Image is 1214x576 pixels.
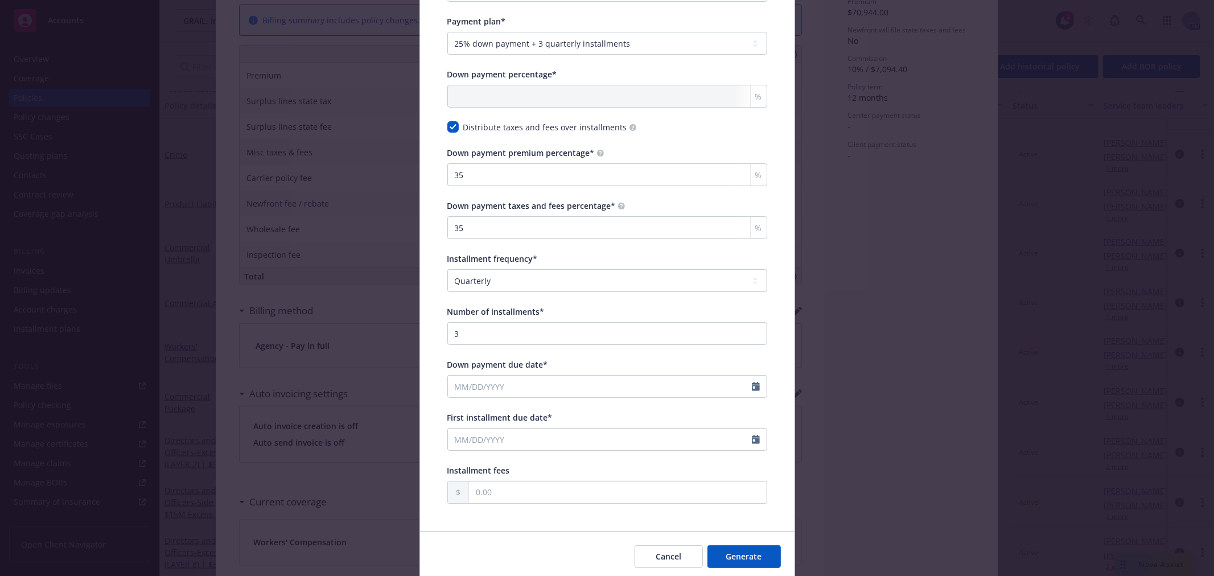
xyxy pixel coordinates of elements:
[755,169,762,181] span: %
[752,435,760,444] svg: Calendar
[752,382,760,391] svg: Calendar
[447,306,545,317] span: Number of installments*
[447,253,538,264] span: Installment frequency*
[448,376,752,397] input: MM/DD/YYYY
[635,545,703,568] button: Cancel
[447,69,557,80] span: Down payment percentage*
[447,465,510,476] span: Installment fees
[463,121,636,133] span: Distribute taxes and fees over installments
[755,222,762,234] span: %
[755,90,762,102] span: %
[469,482,767,503] input: 0.00
[447,412,553,423] span: First installment due date*
[447,16,506,27] span: Payment plan*
[447,359,548,370] span: Down payment due date*
[447,200,616,211] span: Down payment taxes and fees percentage*
[707,545,781,568] button: Generate
[448,429,752,450] input: MM/DD/YYYY
[447,147,595,158] span: Down payment premium percentage*
[463,121,627,133] span: Distribute taxes and fees over installments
